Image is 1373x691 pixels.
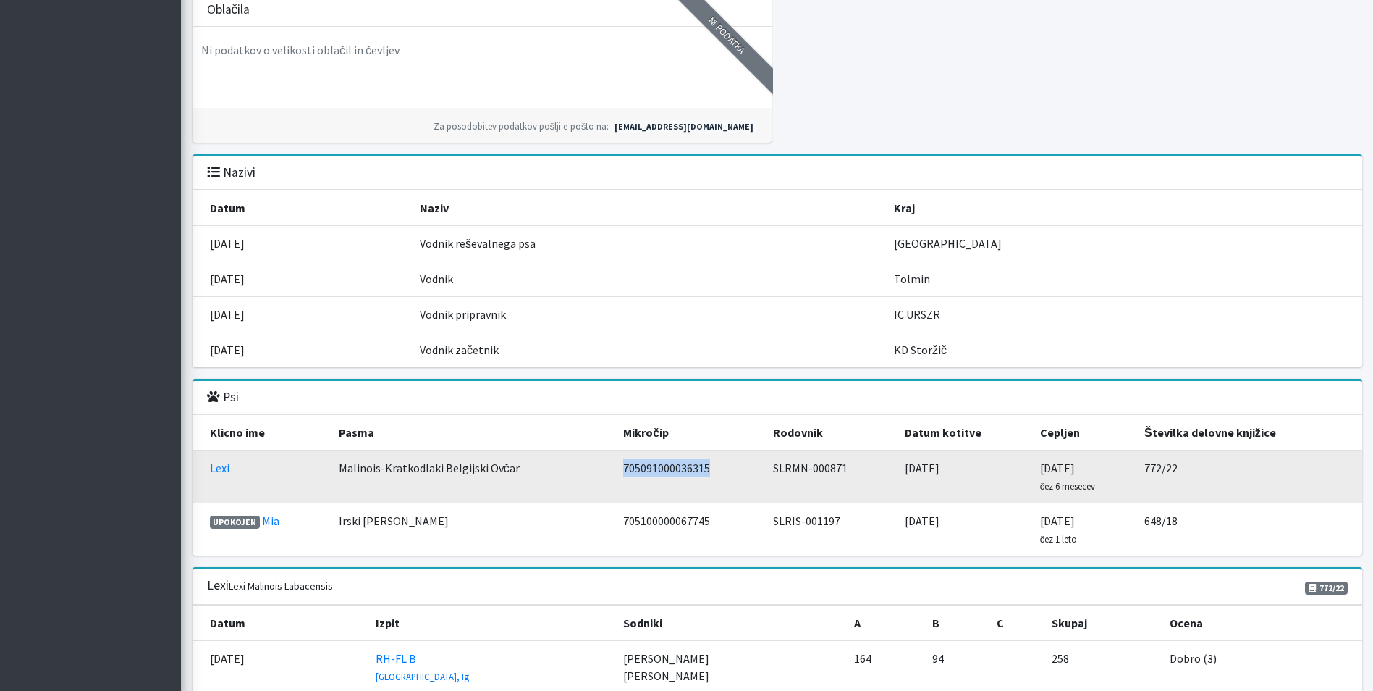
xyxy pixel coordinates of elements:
[764,503,896,556] td: SLRIS-001197
[614,606,846,641] th: Sodniki
[1040,480,1095,492] small: čez 6 mesecev
[376,651,469,683] a: RH-FL B [GEOGRAPHIC_DATA], Ig
[193,332,412,368] td: [DATE]
[1305,582,1348,595] span: 772/22
[1031,415,1136,451] th: Cepljen
[207,578,333,593] h3: Lexi
[411,261,885,297] td: Vodnik
[896,451,1031,503] td: [DATE]
[1136,451,1362,503] td: 772/22
[885,297,1362,332] td: IC URSZR
[1043,606,1161,641] th: Skupaj
[330,415,614,451] th: Pasma
[210,516,261,529] span: Upokojen
[193,415,330,451] th: Klicno ime
[611,120,757,133] a: [EMAIL_ADDRESS][DOMAIN_NAME]
[193,226,412,261] td: [DATE]
[924,606,988,641] th: B
[367,606,614,641] th: Izpit
[764,415,896,451] th: Rodovnik
[885,226,1362,261] td: [GEOGRAPHIC_DATA]
[330,503,614,556] td: Irski [PERSON_NAME]
[193,261,412,297] td: [DATE]
[896,415,1031,451] th: Datum kotitve
[376,671,469,682] small: [GEOGRAPHIC_DATA], Ig
[614,503,764,556] td: 705100000067745
[885,190,1362,226] th: Kraj
[411,297,885,332] td: Vodnik pripravnik
[411,226,885,261] td: Vodnik reševalnega psa
[845,606,923,641] th: A
[193,297,412,332] td: [DATE]
[411,332,885,368] td: Vodnik začetnik
[210,461,229,475] a: Lexi
[885,261,1362,297] td: Tolmin
[614,415,764,451] th: Mikročip
[229,579,333,592] small: Lexi Malinois Labacensis
[1161,606,1361,641] th: Ocena
[1031,503,1136,556] td: [DATE]
[885,332,1362,368] td: KD Storžič
[988,606,1043,641] th: C
[434,120,609,132] small: Za posodobitev podatkov pošlji e-pošto na:
[614,451,764,503] td: 705091000036315
[262,514,279,528] a: Mia
[207,2,250,17] h3: Oblačila
[896,503,1031,556] td: [DATE]
[193,606,367,641] th: Datum
[1136,503,1362,556] td: 648/18
[411,190,885,226] th: Naziv
[1040,533,1077,545] small: čez 1 leto
[1136,415,1362,451] th: Številka delovne knjižice
[764,451,896,503] td: SLRMN-000871
[330,451,614,503] td: Malinois-Kratkodlaki Belgijski Ovčar
[207,390,239,405] h3: Psi
[1031,451,1136,503] td: [DATE]
[201,41,401,59] p: Ni podatkov o velikosti oblačil in čevljev.
[193,190,412,226] th: Datum
[207,165,255,180] h3: Nazivi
